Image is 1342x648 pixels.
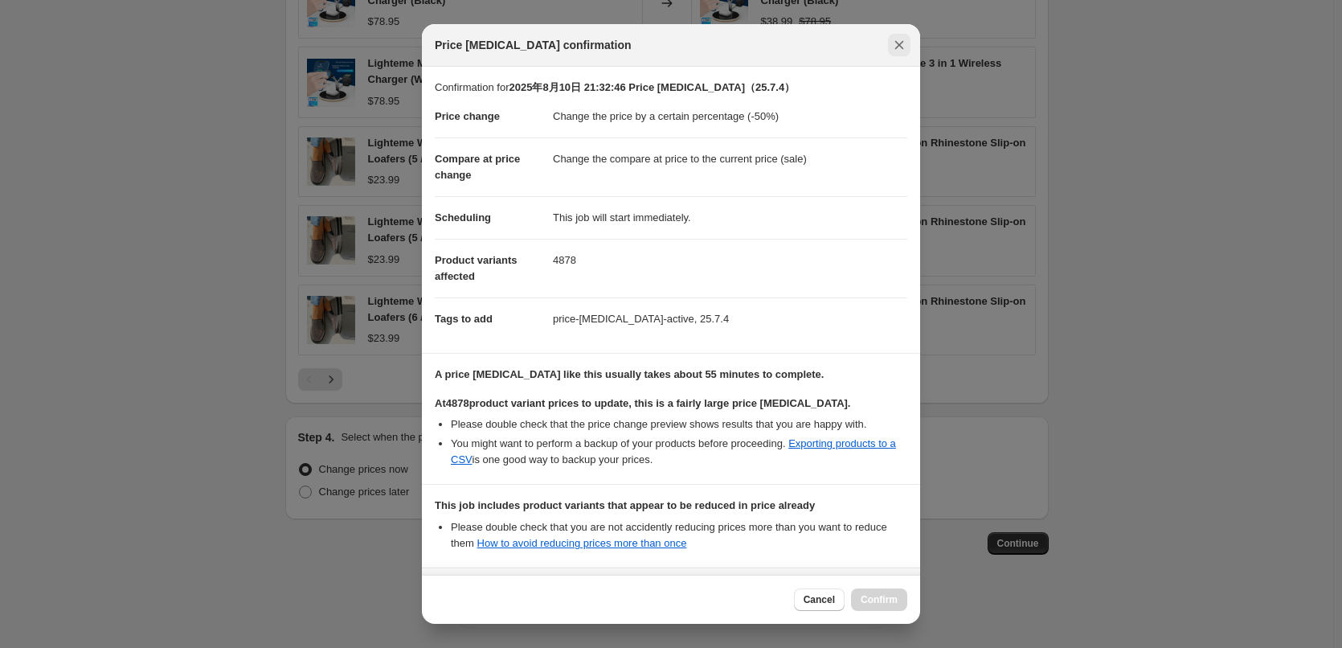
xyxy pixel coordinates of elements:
[553,137,907,180] dd: Change the compare at price to the current price (sale)
[435,368,824,380] b: A price [MEDICAL_DATA] like this usually takes about 55 minutes to complete.
[435,211,491,224] span: Scheduling
[435,397,850,409] b: At 4878 product variant prices to update, this is a fairly large price [MEDICAL_DATA].
[435,313,493,325] span: Tags to add
[435,254,518,282] span: Product variants affected
[435,153,520,181] span: Compare at price change
[509,81,795,93] b: 2025年8月10日 21:32:46 Price [MEDICAL_DATA]（25.7.4）
[435,37,632,53] span: Price [MEDICAL_DATA] confirmation
[435,80,907,96] p: Confirmation for
[451,519,907,552] li: Please double check that you are not accidently reducing prices more than you want to reduce them
[451,436,907,468] li: You might want to perform a backup of your products before proceeding. is one good way to backup ...
[451,437,896,465] a: Exporting products to a CSV
[804,593,835,606] span: Cancel
[888,34,910,56] button: Close
[553,96,907,137] dd: Change the price by a certain percentage (-50%)
[553,196,907,239] dd: This job will start immediately.
[435,499,815,511] b: This job includes product variants that appear to be reduced in price already
[477,537,687,549] a: How to avoid reducing prices more than once
[553,297,907,340] dd: price-[MEDICAL_DATA]-active, 25.7.4
[451,416,907,433] li: Please double check that the price change preview shows results that you are happy with.
[435,110,500,122] span: Price change
[794,589,845,611] button: Cancel
[553,239,907,281] dd: 4878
